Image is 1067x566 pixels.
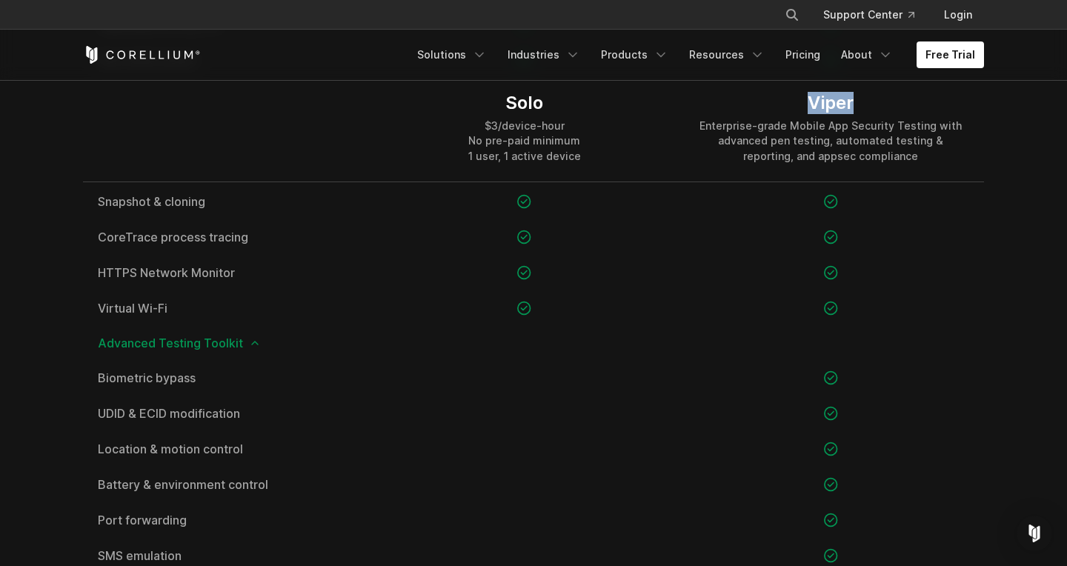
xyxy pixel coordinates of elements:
a: Industries [499,41,589,68]
a: Pricing [777,41,829,68]
span: Advanced Testing Toolkit [98,337,969,349]
div: Solo [468,92,581,114]
a: Free Trial [917,41,984,68]
a: About [832,41,902,68]
a: Solutions [408,41,496,68]
a: Port forwarding [98,514,356,526]
a: Battery & environment control [98,479,356,490]
button: Search [779,1,805,28]
a: Biometric bypass [98,372,356,384]
a: Location & motion control [98,443,356,455]
a: SMS emulation [98,550,356,562]
a: HTTPS Network Monitor [98,267,356,279]
div: Viper [693,92,969,114]
a: CoreTrace process tracing [98,231,356,243]
div: Enterprise-grade Mobile App Security Testing with advanced pen testing, automated testing & repor... [693,119,969,163]
a: Virtual Wi-Fi [98,302,356,314]
div: $3/device-hour No pre-paid minimum 1 user, 1 active device [468,119,581,163]
div: Navigation Menu [767,1,984,28]
a: Snapshot & cloning [98,196,356,207]
a: Corellium Home [83,46,201,64]
a: Login [932,1,984,28]
a: Support Center [811,1,926,28]
a: Resources [680,41,774,68]
div: Open Intercom Messenger [1017,516,1052,551]
a: UDID & ECID modification [98,407,356,419]
a: Products [592,41,677,68]
div: Navigation Menu [408,41,984,68]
